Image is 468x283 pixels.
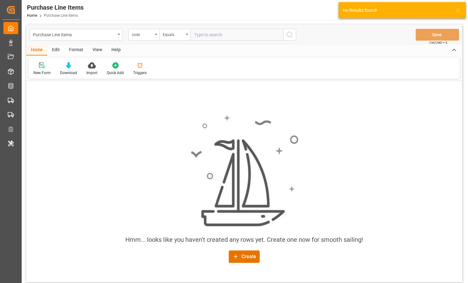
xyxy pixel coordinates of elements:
[64,45,88,55] div: Format
[190,29,283,41] input: Type to search
[27,3,84,12] div: Purchase Line Items
[27,13,37,18] a: Home
[125,235,363,244] div: Hmm... looks like you haven't created any rows yet. Create one now for smooth sailing!
[163,30,184,38] div: Equals
[232,253,256,260] div: Create
[29,29,122,41] button: open menu
[60,70,77,76] div: Download
[107,45,125,55] div: Help
[229,250,260,263] button: Create
[133,70,147,76] div: Triggers
[132,30,153,38] div: code
[283,29,296,41] button: search button
[33,70,51,76] div: New Form
[26,45,47,55] div: Home
[343,7,449,14] div: No Results found!
[88,45,107,55] div: View
[33,30,115,38] div: Purchase Line Items
[107,70,124,76] div: Quick Add
[47,45,64,55] div: Edit
[429,40,447,45] span: Ctrl/CMD + S
[86,70,97,76] div: Import
[190,114,298,228] img: smooth_sailing.jpeg
[416,29,459,41] button: Save
[128,29,159,41] button: open menu
[159,29,190,41] button: open menu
